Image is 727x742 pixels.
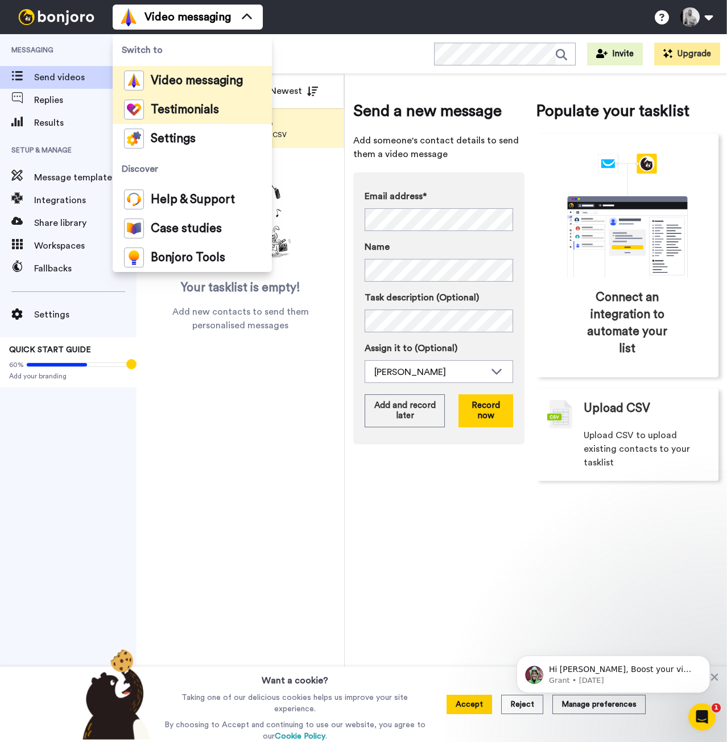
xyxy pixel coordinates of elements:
[447,695,492,714] button: Accept
[536,100,718,122] span: Populate your tasklist
[34,71,137,84] span: Send videos
[113,66,272,95] a: Video messaging
[34,308,137,321] span: Settings
[162,692,428,715] p: Taking one of our delicious cookies helps us improve your site experience.
[113,153,272,185] span: Discover
[365,291,513,304] label: Task description (Optional)
[113,214,272,243] a: Case studies
[113,185,272,214] a: Help & Support
[151,104,219,116] span: Testimonials
[124,189,144,209] img: help-and-support-colored.svg
[14,9,99,25] img: bj-logo-header-white.svg
[353,100,524,122] span: Send a new message
[113,95,272,124] a: Testimonials
[144,9,231,25] span: Video messaging
[688,703,716,731] iframe: Intercom live chat
[499,632,727,711] iframe: Intercom notifications message
[365,341,513,355] label: Assign it to (Optional)
[72,649,156,740] img: bear-with-cookie.png
[542,154,713,278] div: animation
[547,400,572,428] img: csv-grey.png
[34,116,137,130] span: Results
[365,240,390,254] span: Name
[261,80,327,102] button: Newest
[584,289,670,357] span: Connect an integration to automate your list
[275,732,325,740] a: Cookie Policy
[49,33,195,144] span: Hi [PERSON_NAME], Boost your view rates with automatic re-sends of unviewed messages! We've just ...
[34,193,137,207] span: Integrations
[162,719,428,742] p: By choosing to Accept and continuing to use our website, you agree to our .
[712,703,721,712] span: 1
[374,365,485,379] div: [PERSON_NAME]
[34,93,137,107] span: Replies
[151,194,235,205] span: Help & Support
[9,360,24,369] span: 60%
[124,219,144,238] img: case-study-colored.svg
[365,189,513,203] label: Email address*
[151,252,225,263] span: Bonjoro Tools
[34,171,137,184] span: Message template
[34,216,137,230] span: Share library
[262,667,328,687] h3: Want a cookie?
[154,305,327,332] span: Add new contacts to send them personalised messages
[151,75,243,86] span: Video messaging
[584,400,650,417] span: Upload CSV
[587,43,643,65] button: Invite
[124,248,144,267] img: bj-tools-colored.svg
[113,34,272,66] span: Switch to
[584,428,707,469] span: Upload CSV to upload existing contacts to your tasklist
[365,394,445,427] button: Add and record later
[126,359,137,369] div: Tooltip anchor
[34,262,137,275] span: Fallbacks
[9,372,127,381] span: Add your branding
[124,100,144,119] img: tm-color.svg
[151,133,196,145] span: Settings
[124,71,144,90] img: vm-color.svg
[458,394,513,427] button: Record now
[353,134,524,161] span: Add someone's contact details to send them a video message
[119,8,138,26] img: vm-color.svg
[124,129,144,149] img: settings-colored.svg
[9,346,91,354] span: QUICK START GUIDE
[113,124,272,153] a: Settings
[181,279,300,296] span: Your tasklist is empty!
[113,243,272,272] a: Bonjoro Tools
[654,43,720,65] button: Upgrade
[34,239,137,253] span: Workspaces
[151,223,222,234] span: Case studies
[49,44,196,54] p: Message from Grant, sent 54w ago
